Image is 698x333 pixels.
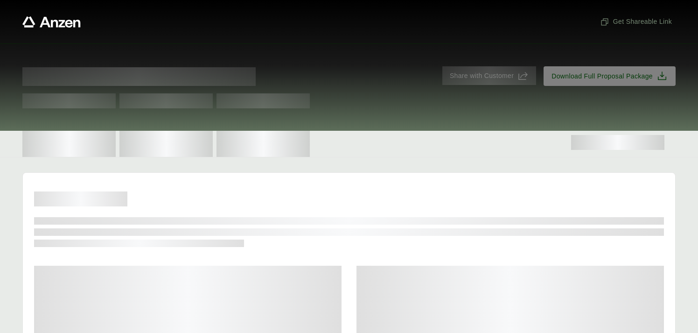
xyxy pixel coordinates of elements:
[600,17,672,27] span: Get Shareable Link
[22,93,116,108] span: Test
[22,16,81,28] a: Anzen website
[596,13,676,30] button: Get Shareable Link
[450,71,514,81] span: Share with Customer
[216,93,310,108] span: Test
[119,93,213,108] span: Test
[22,67,256,86] span: Proposal for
